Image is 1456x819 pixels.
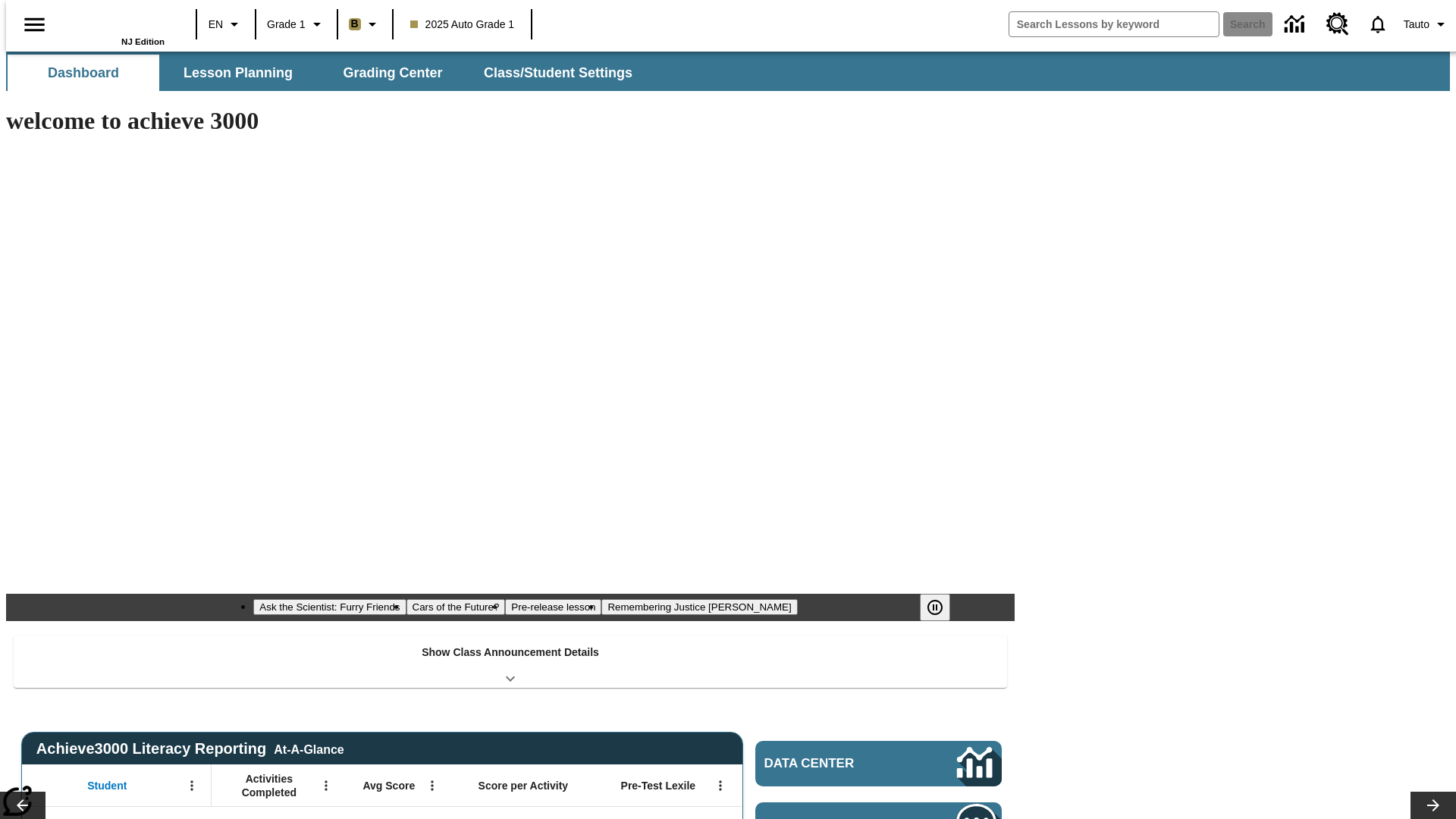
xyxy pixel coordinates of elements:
[1410,792,1456,819] button: Lesson carousel, Next
[1404,17,1429,33] span: Tauto
[709,774,732,797] button: Open Menu
[343,11,388,38] button: Boost Class color is light brown. Change class color
[87,779,127,792] span: Student
[1276,4,1317,45] a: Data Center
[343,64,442,82] span: Grading Center
[48,64,119,82] span: Dashboard
[202,11,250,38] button: Language: EN, Select a language
[66,7,165,37] a: Home
[920,594,950,621] button: Pause
[920,594,965,621] div: Pause
[1358,5,1398,44] a: Notifications
[472,55,645,91] button: Class/Student Settings
[184,64,293,82] span: Lesson Planning
[6,55,646,91] div: SubNavbar
[209,17,223,33] span: EN
[261,11,332,38] button: Grade: Grade 1, Select a grade
[267,17,306,33] span: Grade 1
[484,64,632,82] span: Class/Student Settings
[6,52,1450,91] div: SubNavbar
[162,55,314,91] button: Lesson Planning
[422,645,599,661] p: Show Class Announcement Details
[8,55,159,91] button: Dashboard
[621,779,696,792] span: Pre-Test Lexile
[180,774,203,797] button: Open Menu
[764,756,906,771] span: Data Center
[66,5,165,46] div: Home
[410,17,515,33] span: 2025 Auto Grade 1
[601,599,797,615] button: Slide 4 Remembering Justice O'Connor
[121,37,165,46] span: NJ Edition
[12,2,57,47] button: Open side menu
[505,599,601,615] button: Slide 3 Pre-release lesson
[1398,11,1456,38] button: Profile/Settings
[315,774,337,797] button: Open Menu
[317,55,469,91] button: Grading Center
[479,779,569,792] span: Score per Activity
[421,774,444,797] button: Open Menu
[351,14,359,33] span: B
[36,740,344,758] span: Achieve3000 Literacy Reporting
[1009,12,1219,36] input: search field
[253,599,406,615] button: Slide 1 Ask the Scientist: Furry Friends
[755,741,1002,786] a: Data Center
[406,599,506,615] button: Slide 2 Cars of the Future?
[274,740,344,757] div: At-A-Glance
[219,772,319,799] span: Activities Completed
[362,779,415,792] span: Avg Score
[1317,4,1358,45] a: Resource Center, Will open in new tab
[6,107,1015,135] h1: welcome to achieve 3000
[14,635,1007,688] div: Show Class Announcement Details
